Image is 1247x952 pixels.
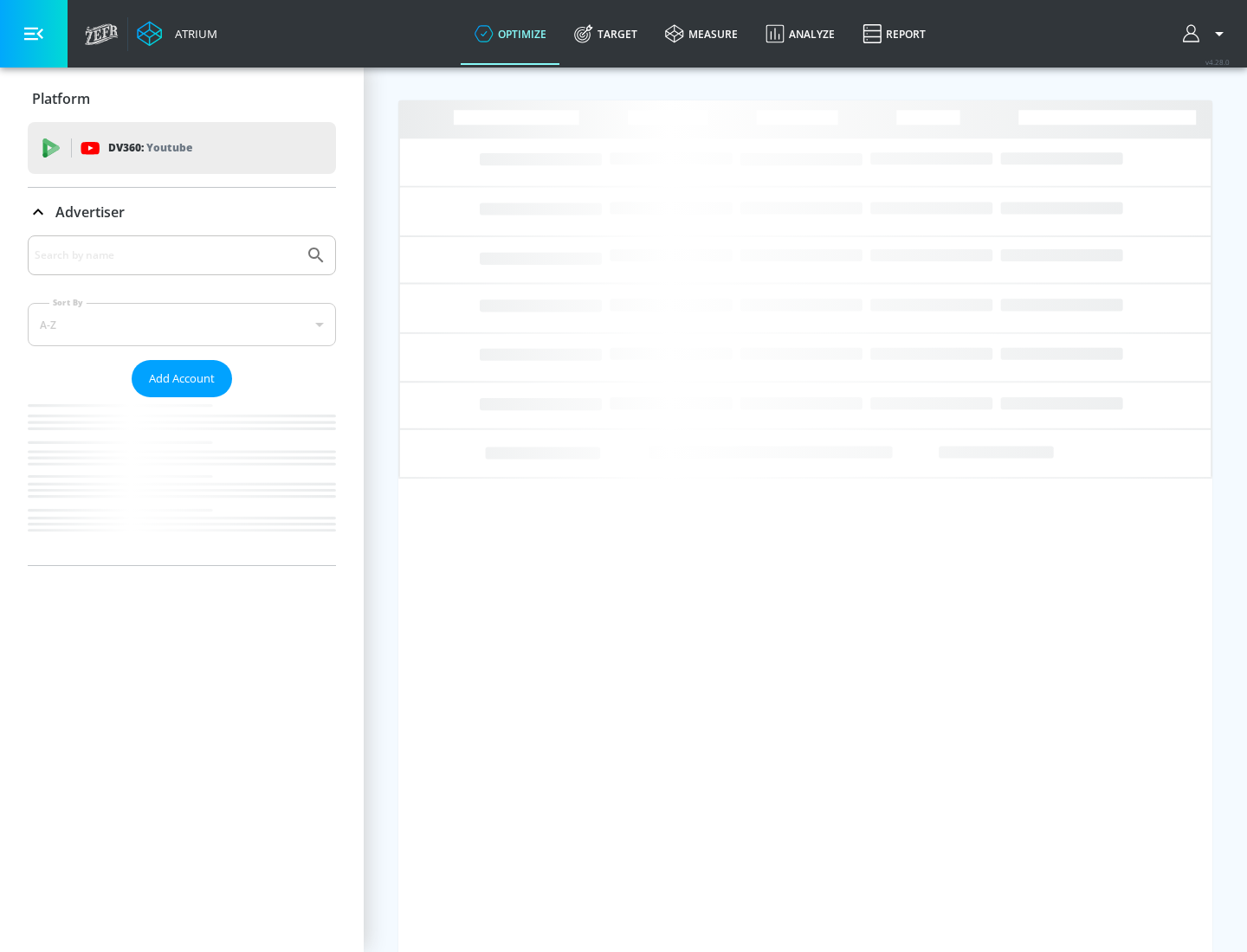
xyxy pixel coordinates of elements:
nav: list of Advertiser [28,397,336,565]
a: Atrium [137,21,217,47]
p: Youtube [146,138,192,157]
div: Advertiser [28,235,336,565]
span: Add Account [149,369,215,389]
div: Atrium [168,26,217,42]
div: A-Z [28,303,336,346]
input: Search by name [35,244,297,267]
a: Analyze [752,3,849,65]
a: Target [560,3,651,65]
p: Advertiser [55,203,125,222]
div: Advertiser [28,188,336,236]
a: Report [849,3,940,65]
a: optimize [461,3,560,65]
a: measure [651,3,752,65]
label: Sort By [49,297,87,308]
button: Add Account [132,360,232,397]
div: DV360: Youtube [28,122,336,174]
p: Platform [32,89,90,108]
span: v 4.28.0 [1205,57,1230,67]
div: Platform [28,74,336,123]
p: DV360: [108,138,192,158]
